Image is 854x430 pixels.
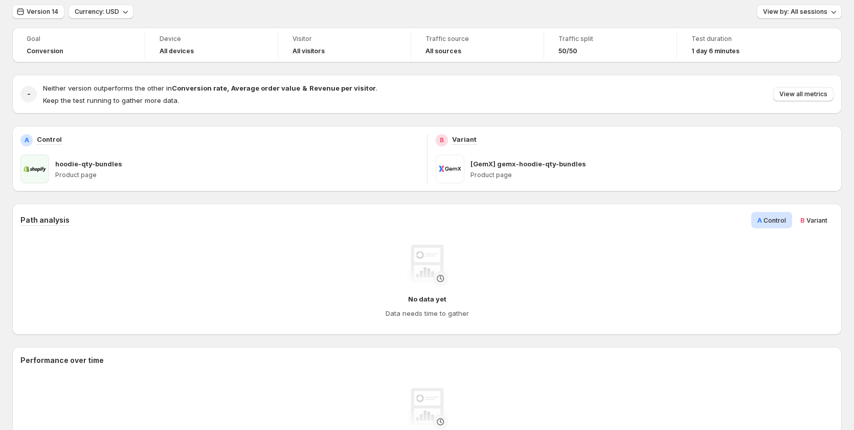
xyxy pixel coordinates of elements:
[27,89,31,99] h2: -
[160,35,263,43] span: Device
[440,136,444,144] h2: B
[436,155,464,183] img: [GemX] gemx-hoodie-qty-bundles
[408,294,446,304] h4: No data yet
[55,171,419,179] p: Product page
[773,87,834,101] button: View all metrics
[425,34,529,56] a: Traffic sourceAll sources
[763,217,786,224] span: Control
[470,159,586,169] p: [GemX] gemx-hoodie-qty-bundles
[27,8,58,16] span: Version 14
[763,8,827,16] span: View by: All sessions
[452,134,477,144] p: Variant
[407,245,447,286] img: No data yet
[757,5,842,19] button: View by: All sessions
[12,5,64,19] button: Version 14
[470,171,834,179] p: Product page
[43,84,377,92] span: Neither version outperforms the other in .
[302,84,307,92] strong: &
[779,90,827,98] span: View all metrics
[407,388,447,429] img: No data yet
[691,47,739,55] span: 1 day 6 minutes
[757,216,762,224] span: A
[293,34,396,56] a: VisitorAll visitors
[20,215,70,225] h3: Path analysis
[69,5,133,19] button: Currency: USD
[20,355,834,365] h2: Performance over time
[27,34,130,56] a: GoalConversion
[293,47,325,55] h4: All visitors
[160,47,194,55] h4: All devices
[386,308,469,318] h4: Data needs time to gather
[691,34,796,56] a: Test duration1 day 6 minutes
[27,47,63,55] span: Conversion
[293,35,396,43] span: Visitor
[27,35,130,43] span: Goal
[37,134,62,144] p: Control
[691,35,796,43] span: Test duration
[25,136,29,144] h2: A
[806,217,827,224] span: Variant
[558,47,577,55] span: 50/50
[172,84,227,92] strong: Conversion rate
[309,84,376,92] strong: Revenue per visitor
[558,34,662,56] a: Traffic split50/50
[227,84,229,92] strong: ,
[75,8,119,16] span: Currency: USD
[558,35,662,43] span: Traffic split
[20,155,49,183] img: hoodie-qty-bundles
[425,47,461,55] h4: All sources
[55,159,122,169] p: hoodie-qty-bundles
[231,84,300,92] strong: Average order value
[43,96,179,104] span: Keep the test running to gather more data.
[425,35,529,43] span: Traffic source
[800,216,805,224] span: B
[160,34,263,56] a: DeviceAll devices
